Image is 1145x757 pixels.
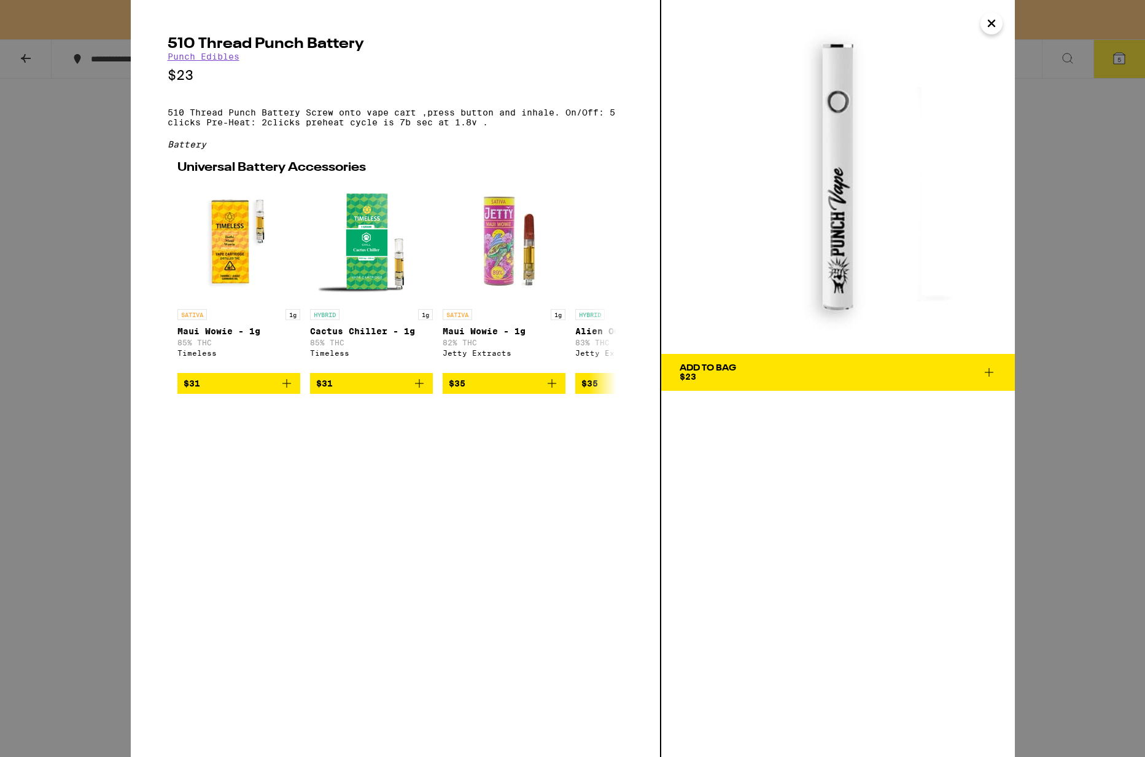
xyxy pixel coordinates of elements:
[168,52,239,61] a: Punch Edibles
[661,354,1015,391] button: Add To Bag$23
[980,12,1003,34] button: Close
[449,378,465,388] span: $35
[310,326,433,336] p: Cactus Chiller - 1g
[575,339,698,347] p: 83% THC
[575,180,698,373] a: Open page for Alien OG - 1g from Jetty Extracts
[184,378,200,388] span: $31
[168,139,623,149] div: Battery
[443,349,565,357] div: Jetty Extracts
[310,180,433,373] a: Open page for Cactus Chiller - 1g from Timeless
[168,37,623,52] h2: 510 Thread Punch Battery
[316,378,333,388] span: $31
[581,378,598,388] span: $35
[310,349,433,357] div: Timeless
[575,180,698,303] img: Jetty Extracts - Alien OG - 1g
[177,373,300,394] button: Add to bag
[680,364,736,372] div: Add To Bag
[177,326,300,336] p: Maui Wowie - 1g
[310,339,433,347] p: 85% THC
[418,309,433,320] p: 1g
[310,180,433,303] img: Timeless - Cactus Chiller - 1g
[177,349,300,357] div: Timeless
[443,180,565,373] a: Open page for Maui Wowie - 1g from Jetty Extracts
[443,326,565,336] p: Maui Wowie - 1g
[443,373,565,394] button: Add to bag
[177,309,207,320] p: SATIVA
[285,309,300,320] p: 1g
[177,180,300,373] a: Open page for Maui Wowie - 1g from Timeless
[310,309,340,320] p: HYBRID
[310,373,433,394] button: Add to bag
[177,162,613,174] h2: Universal Battery Accessories
[7,9,88,18] span: Hi. Need any help?
[680,372,696,382] span: $23
[443,180,565,303] img: Jetty Extracts - Maui Wowie - 1g
[177,180,300,303] img: Timeless - Maui Wowie - 1g
[575,309,605,320] p: HYBRID
[168,108,623,127] p: 510 Thread Punch Battery Screw onto vape cart ,press button and inhale. On/Off: 5 clicks Pre-Heat...
[551,309,565,320] p: 1g
[177,339,300,347] p: 85% THC
[443,309,472,320] p: SATIVA
[575,349,698,357] div: Jetty Extracts
[575,326,698,336] p: Alien OG - 1g
[168,68,623,83] p: $23
[443,339,565,347] p: 82% THC
[575,373,698,394] button: Add to bag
